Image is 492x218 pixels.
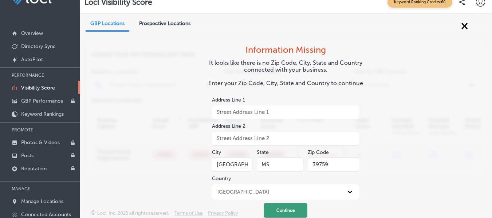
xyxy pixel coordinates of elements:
label: State [257,149,269,155]
p: Visibility Score [21,85,55,91]
p: Photos & Videos [21,139,60,146]
p: Keyword Rankings [21,111,64,117]
p: AutoPilot [21,56,43,63]
p: Enter your Zip Code, City, State and Country to continue [194,80,377,93]
label: Zip Code [308,149,329,155]
input: Street Address Line 2 [212,131,359,146]
p: Locl, Inc. 2025 all rights reserved. [97,210,169,216]
p: Reputation [21,166,47,172]
input: City [212,157,252,172]
h1: Information Missing [194,44,377,59]
p: Overview [21,30,43,36]
input: Zip Code [308,157,359,172]
div: [GEOGRAPHIC_DATA] [217,189,269,195]
span: × [461,19,468,32]
p: It looks like there is no Zip Code, City, State and Country connected with your business. [194,59,377,80]
p: Connected Accounts [21,211,71,218]
input: NY [257,157,303,172]
label: Address Line 2 [212,123,359,129]
input: Street Address Line 1 [212,105,359,119]
label: Address Line 1 [212,97,359,103]
button: Continue [264,203,307,218]
span: Prospective Locations [139,20,190,27]
p: Manage Locations [21,198,63,205]
p: Posts [21,152,34,159]
p: Directory Sync [21,43,56,49]
p: GBP Performance [21,98,63,104]
label: City [212,149,221,155]
label: Country [212,175,231,182]
span: GBP Locations [90,20,125,27]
